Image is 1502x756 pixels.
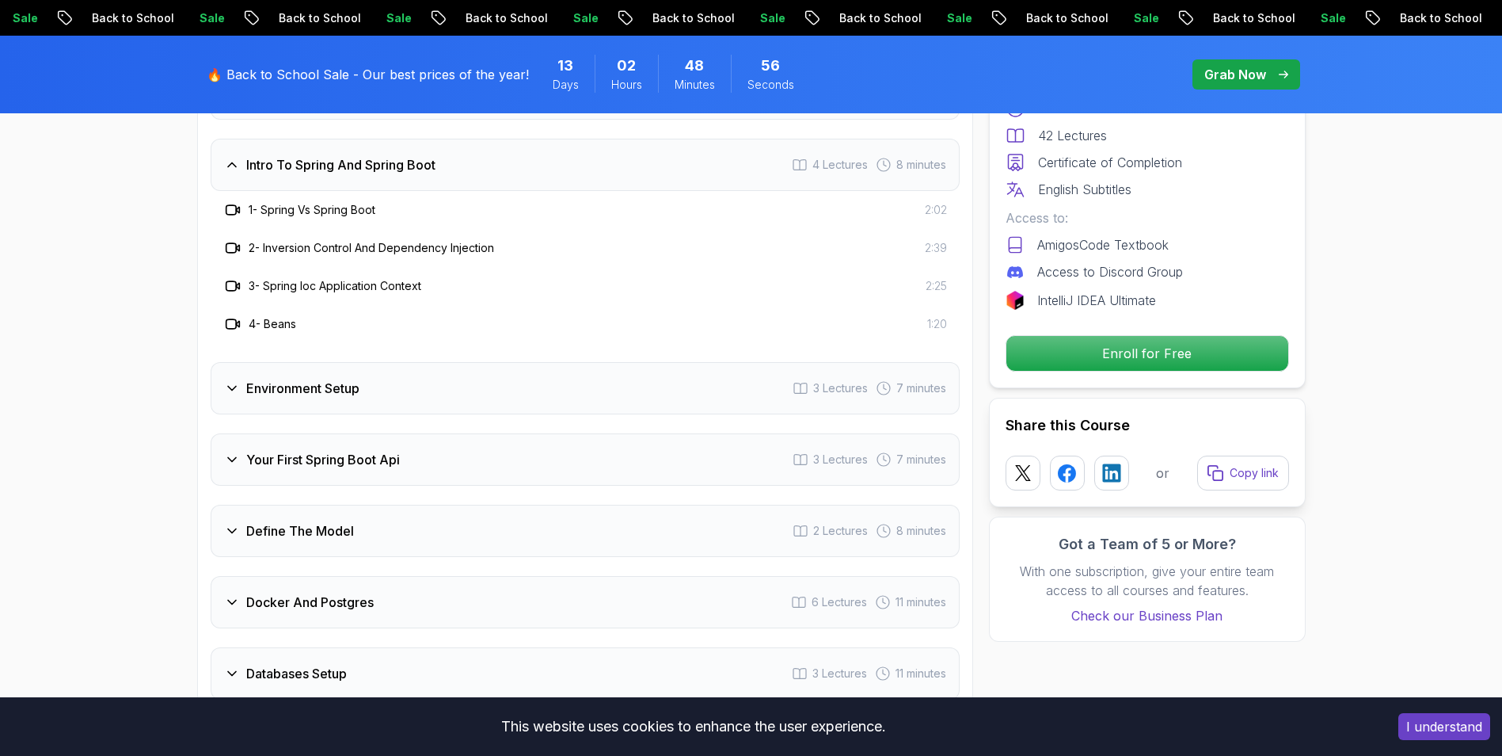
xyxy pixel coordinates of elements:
p: Access to Discord Group [1037,262,1183,281]
h3: Environment Setup [246,379,359,398]
button: Docker And Postgres6 Lectures 11 minutes [211,576,960,628]
span: 8 minutes [896,157,946,173]
p: Copy link [1230,465,1279,481]
span: 11 minutes [895,666,946,682]
p: Back to School [266,10,374,26]
p: English Subtitles [1038,180,1131,199]
h2: Share this Course [1006,414,1289,437]
span: 13 Days [557,55,573,77]
p: Back to School [453,10,561,26]
span: Hours [611,77,642,93]
h3: 3 - Spring Ioc Application Context [249,278,421,294]
p: Sale [747,10,798,26]
span: Seconds [747,77,794,93]
p: 42 Lectures [1038,126,1107,145]
p: Grab Now [1204,65,1266,84]
button: Accept cookies [1398,713,1490,740]
span: 1:20 [927,316,947,332]
p: Sale [1121,10,1172,26]
p: Sale [1308,10,1359,26]
span: 3 Lectures [813,380,868,396]
p: Certificate of Completion [1038,153,1182,172]
h3: 1 - Spring Vs Spring Boot [249,202,375,218]
span: 2 Lectures [813,523,868,539]
span: 3 Lectures [813,452,868,468]
h3: Define The Model [246,521,354,540]
h3: Intro To Spring And Spring Boot [246,155,435,174]
span: 2:02 [925,202,947,218]
p: Back to School [1200,10,1308,26]
p: Back to School [79,10,187,26]
p: Sale [561,10,611,26]
img: jetbrains logo [1006,291,1025,310]
p: Sale [374,10,424,26]
span: 2:25 [926,278,947,294]
button: Your First Spring Boot Api3 Lectures 7 minutes [211,433,960,486]
a: Check our Business Plan [1006,606,1289,625]
span: 56 Seconds [761,55,780,77]
h3: Your First Spring Boot Api [246,450,400,469]
p: or [1156,464,1169,483]
h3: 4 - Beans [249,316,296,332]
p: Access to: [1006,208,1289,227]
button: Define The Model2 Lectures 8 minutes [211,505,960,557]
span: 8 minutes [896,523,946,539]
h3: Got a Team of 5 or More? [1006,533,1289,556]
p: Back to School [1387,10,1495,26]
button: Environment Setup3 Lectures 7 minutes [211,362,960,414]
p: Enroll for Free [1006,336,1288,371]
span: Days [553,77,579,93]
p: AmigosCode Textbook [1037,235,1169,254]
span: 11 minutes [895,594,946,610]
span: Minutes [675,77,715,93]
h3: Docker And Postgres [246,593,374,612]
p: Back to School [1013,10,1121,26]
span: 48 Minutes [685,55,704,77]
p: Sale [934,10,985,26]
p: 🔥 Back to School Sale - Our best prices of the year! [207,65,529,84]
p: Sale [187,10,238,26]
button: Copy link [1197,456,1289,491]
span: 3 Lectures [812,666,867,682]
p: With one subscription, give your entire team access to all courses and features. [1006,562,1289,600]
p: IntelliJ IDEA Ultimate [1037,291,1156,310]
button: Enroll for Free [1006,335,1289,372]
p: Back to School [827,10,934,26]
span: 7 minutes [896,380,946,396]
div: This website uses cookies to enhance the user experience. [12,709,1375,744]
p: Back to School [640,10,747,26]
span: 6 Lectures [812,594,867,610]
h3: 2 - Inversion Control And Dependency Injection [249,240,494,256]
button: Databases Setup3 Lectures 11 minutes [211,647,960,700]
span: 7 minutes [896,452,946,468]
h3: Databases Setup [246,664,347,683]
span: 2 Hours [617,55,636,77]
span: 2:39 [925,240,947,256]
button: Intro To Spring And Spring Boot4 Lectures 8 minutes [211,139,960,191]
span: 4 Lectures [812,157,868,173]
